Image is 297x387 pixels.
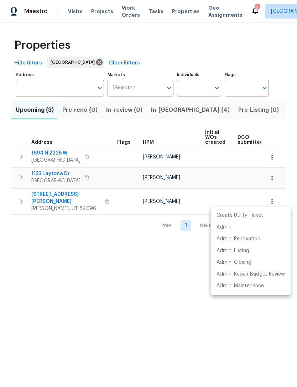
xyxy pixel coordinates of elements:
p: Admin: Listing [217,247,249,255]
p: Admin [217,224,231,231]
p: Admin: Renovation [217,235,260,243]
p: Create Utility Ticket [217,212,263,219]
p: Admin: Closing [217,259,251,266]
p: Admin: Maintenance [217,282,264,290]
p: Admin: Repair Budget Review [217,271,285,278]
